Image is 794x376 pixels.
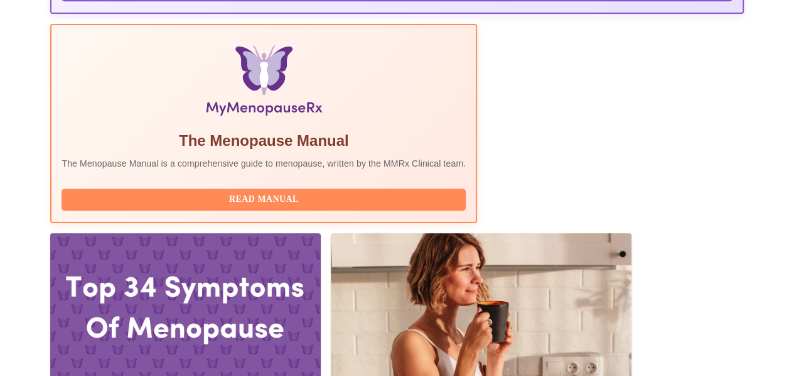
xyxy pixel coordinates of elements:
[62,193,469,204] a: Read Manual
[126,45,402,121] img: Menopause Manual
[62,131,466,151] h5: The Menopause Manual
[74,192,453,207] span: Read Manual
[62,189,466,211] button: Read Manual
[62,157,466,170] p: The Menopause Manual is a comprehensive guide to menopause, written by the MMRx Clinical team.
